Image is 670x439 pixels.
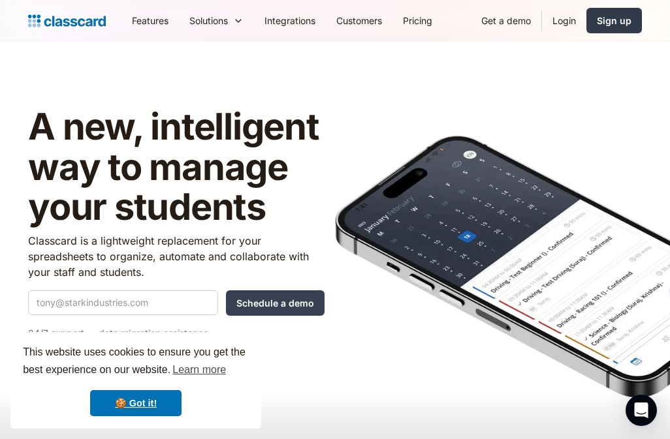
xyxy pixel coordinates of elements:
[28,290,325,316] form: Quick Demo Form
[189,14,228,27] div: Solutions
[226,290,325,316] input: Schedule a demo
[542,6,586,35] a: Login
[179,6,254,35] div: Solutions
[626,395,657,426] div: Open Intercom Messenger
[121,6,179,35] a: Features
[254,6,326,35] a: Integrations
[28,107,325,228] h1: A new, intelligent way to manage your students
[23,344,249,380] span: This website uses cookies to ensure you get the best experience on our website.
[10,332,261,429] div: cookieconsent
[28,12,106,30] a: Logo
[28,325,325,341] p: 24/7 support — data migration assistance.
[326,6,392,35] a: Customers
[28,290,218,315] input: tony@starkindustries.com
[392,6,443,35] a: Pricing
[170,360,228,380] a: learn more about cookies
[597,14,631,27] div: Sign up
[28,233,325,280] p: Classcard is a lightweight replacement for your spreadsheets to organize, automate and collaborat...
[471,6,541,35] a: Get a demo
[90,390,182,416] a: dismiss cookie message
[586,8,642,33] a: Sign up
